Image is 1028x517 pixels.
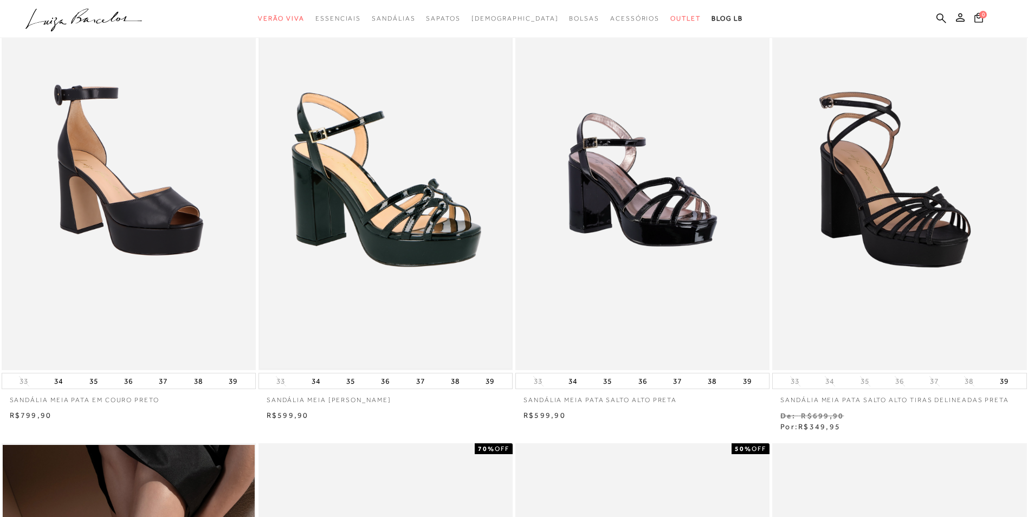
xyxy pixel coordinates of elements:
strong: 50% [735,445,752,453]
a: BLOG LB [712,9,743,29]
button: 37 [156,373,171,389]
a: noSubCategoriesText [610,9,660,29]
button: 36 [378,373,393,389]
button: 39 [740,373,755,389]
a: SANDÁLIA MEIA PATA SALTO ALTO PRETA [515,389,770,405]
span: OFF [752,445,766,453]
button: 38 [191,373,206,389]
button: 36 [635,373,650,389]
button: 35 [600,373,615,389]
a: SANDÁLIA MEIA PATA SALTO ALTO TIRAS DELINEADAS PRETA [772,389,1026,405]
span: R$799,90 [10,411,52,419]
small: De: [780,411,796,420]
button: 33 [273,376,288,386]
a: noSubCategoriesText [426,9,460,29]
span: R$349,95 [798,422,840,431]
span: Outlet [670,15,701,22]
button: 38 [704,373,720,389]
a: noSubCategoriesText [258,9,305,29]
button: 39 [482,373,497,389]
a: noSubCategoriesText [315,9,361,29]
button: 37 [927,376,942,386]
button: 37 [670,373,685,389]
span: 0 [979,11,987,18]
button: 33 [787,376,803,386]
a: SANDÁLIA MEIA PATA EM COURO PRETO [2,389,256,405]
span: Por: [780,422,840,431]
button: 34 [822,376,837,386]
span: Essenciais [315,15,361,22]
span: BLOG LB [712,15,743,22]
button: 0 [971,12,986,27]
span: OFF [495,445,509,453]
strong: 70% [478,445,495,453]
button: 33 [531,376,546,386]
span: Bolsas [569,15,599,22]
button: 38 [448,373,463,389]
button: 34 [308,373,324,389]
button: 38 [961,376,977,386]
button: 34 [51,373,66,389]
a: noSubCategoriesText [372,9,415,29]
span: [DEMOGRAPHIC_DATA] [471,15,559,22]
a: SANDÁLIA MEIA [PERSON_NAME] [258,389,513,405]
a: noSubCategoriesText [569,9,599,29]
button: 39 [225,373,241,389]
span: Sapatos [426,15,460,22]
span: R$599,90 [523,411,566,419]
small: R$699,90 [801,411,844,420]
button: 34 [565,373,580,389]
a: noSubCategoriesText [471,9,559,29]
span: R$599,90 [267,411,309,419]
button: 33 [16,376,31,386]
button: 35 [343,373,358,389]
span: Acessórios [610,15,660,22]
span: Verão Viva [258,15,305,22]
span: Sandálias [372,15,415,22]
button: 39 [997,373,1012,389]
button: 37 [413,373,428,389]
button: 36 [892,376,907,386]
button: 35 [86,373,101,389]
a: noSubCategoriesText [670,9,701,29]
button: 36 [121,373,136,389]
button: 35 [857,376,872,386]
